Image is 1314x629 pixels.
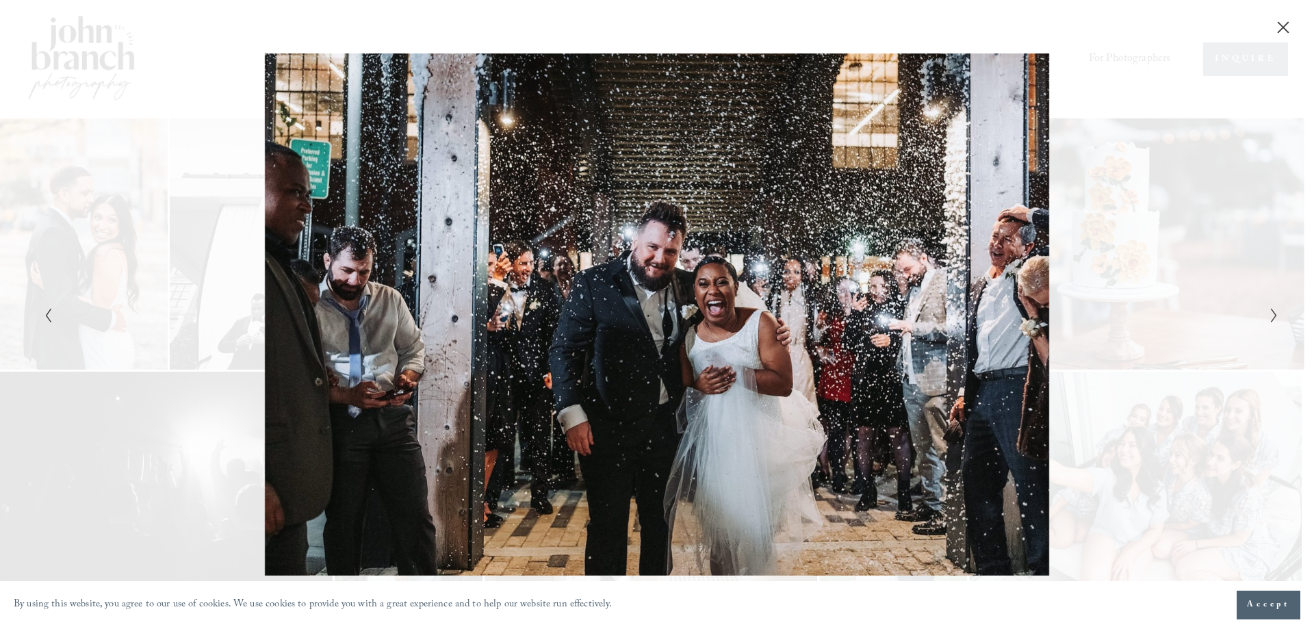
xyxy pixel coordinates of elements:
span: Accept [1247,598,1290,612]
button: Accept [1237,591,1300,619]
button: Previous Slide [40,307,49,323]
p: By using this website, you agree to our use of cookies. We use cookies to provide you with a grea... [14,595,613,615]
button: Next Slide [1265,307,1274,323]
button: Close [1272,20,1294,35]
